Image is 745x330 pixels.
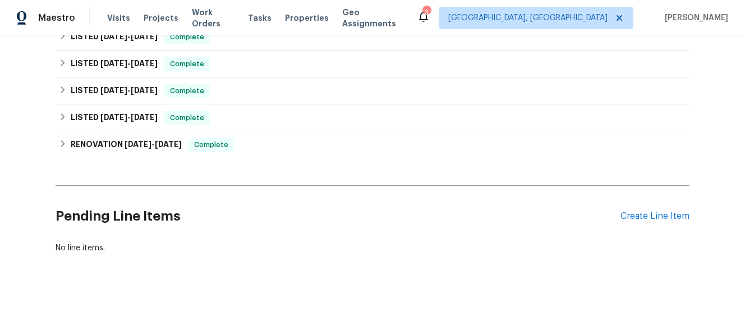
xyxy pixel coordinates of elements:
span: - [125,140,182,148]
span: - [100,33,158,40]
span: [DATE] [131,86,158,94]
div: RENOVATION [DATE]-[DATE]Complete [56,131,689,158]
span: [DATE] [100,113,127,121]
span: [DATE] [155,140,182,148]
span: [PERSON_NAME] [660,12,728,24]
h6: LISTED [71,30,158,44]
span: - [100,113,158,121]
span: Complete [165,112,209,123]
span: [DATE] [131,59,158,67]
div: LISTED [DATE]-[DATE]Complete [56,77,689,104]
h6: LISTED [71,111,158,125]
div: Create Line Item [620,211,689,222]
span: - [100,86,158,94]
span: Tasks [248,14,272,22]
span: Geo Assignments [342,7,403,29]
span: Maestro [38,12,75,24]
h2: Pending Line Items [56,190,620,242]
span: [DATE] [131,33,158,40]
span: Complete [165,85,209,97]
div: LISTED [DATE]-[DATE]Complete [56,104,689,131]
span: Complete [190,139,233,150]
span: [DATE] [100,59,127,67]
div: LISTED [DATE]-[DATE]Complete [56,51,689,77]
span: Work Orders [192,7,234,29]
span: [DATE] [131,113,158,121]
span: Properties [285,12,329,24]
span: [DATE] [100,33,127,40]
span: [DATE] [125,140,151,148]
span: - [100,59,158,67]
span: [DATE] [100,86,127,94]
span: Visits [107,12,130,24]
h6: LISTED [71,84,158,98]
span: Complete [165,31,209,43]
div: LISTED [DATE]-[DATE]Complete [56,24,689,51]
h6: RENOVATION [71,138,182,152]
div: No line items. [56,242,689,254]
span: Complete [165,58,209,70]
h6: LISTED [71,57,158,71]
span: [GEOGRAPHIC_DATA], [GEOGRAPHIC_DATA] [448,12,608,24]
div: 3 [422,7,430,18]
span: Projects [144,12,178,24]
